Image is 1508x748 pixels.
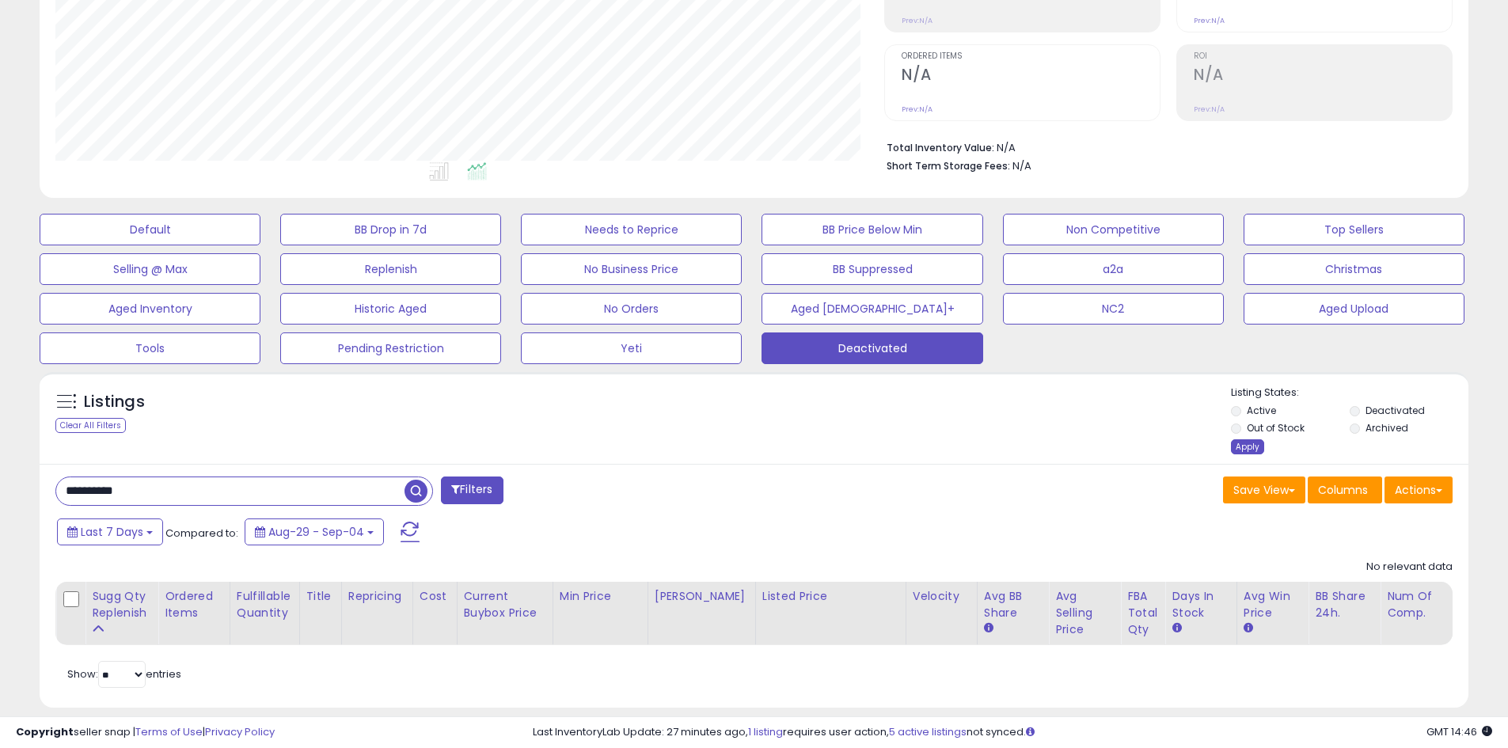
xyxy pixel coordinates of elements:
[16,724,74,739] strong: Copyright
[1387,588,1445,621] div: Num of Comp.
[521,293,742,325] button: No Orders
[1012,158,1031,173] span: N/A
[1244,293,1464,325] button: Aged Upload
[762,332,982,364] button: Deactivated
[464,588,546,621] div: Current Buybox Price
[205,724,275,739] a: Privacy Policy
[55,418,126,433] div: Clear All Filters
[1194,66,1452,87] h2: N/A
[1244,253,1464,285] button: Christmas
[1244,621,1253,636] small: Avg Win Price.
[165,526,238,541] span: Compared to:
[984,588,1043,621] div: Avg BB Share
[1194,52,1452,61] span: ROI
[887,141,994,154] b: Total Inventory Value:
[81,524,143,540] span: Last 7 Days
[902,16,933,25] small: Prev: N/A
[1003,214,1224,245] button: Non Competitive
[1247,404,1276,417] label: Active
[420,588,450,605] div: Cost
[1172,621,1181,636] small: Days In Stock.
[533,725,1492,740] div: Last InventoryLab Update: 27 minutes ago, requires user action, not synced.
[237,588,293,621] div: Fulfillable Quantity
[1247,421,1305,435] label: Out of Stock
[1172,588,1230,621] div: Days In Stock
[67,666,181,682] span: Show: entries
[85,582,158,645] th: Please note that this number is a calculation based on your required days of coverage and your ve...
[889,724,967,739] a: 5 active listings
[762,253,982,285] button: BB Suppressed
[1003,293,1224,325] button: NC2
[902,104,933,114] small: Prev: N/A
[84,391,145,413] h5: Listings
[1194,16,1225,25] small: Prev: N/A
[762,214,982,245] button: BB Price Below Min
[280,332,501,364] button: Pending Restriction
[280,214,501,245] button: BB Drop in 7d
[245,518,384,545] button: Aug-29 - Sep-04
[762,588,899,605] div: Listed Price
[887,159,1010,173] b: Short Term Storage Fees:
[1385,477,1453,503] button: Actions
[1318,482,1368,498] span: Columns
[40,214,260,245] button: Default
[748,724,783,739] a: 1 listing
[1055,588,1114,638] div: Avg Selling Price
[762,293,982,325] button: Aged [DEMOGRAPHIC_DATA]+
[1315,588,1373,621] div: BB Share 24h.
[521,253,742,285] button: No Business Price
[1003,253,1224,285] button: a2a
[913,588,971,605] div: Velocity
[1244,214,1464,245] button: Top Sellers
[1366,560,1453,575] div: No relevant data
[1244,588,1302,621] div: Avg Win Price
[1127,588,1158,638] div: FBA Total Qty
[348,588,406,605] div: Repricing
[1366,404,1425,417] label: Deactivated
[984,621,993,636] small: Avg BB Share.
[902,52,1160,61] span: Ordered Items
[268,524,364,540] span: Aug-29 - Sep-04
[1194,104,1225,114] small: Prev: N/A
[16,725,275,740] div: seller snap | |
[1426,724,1492,739] span: 2025-09-12 14:46 GMT
[441,477,503,504] button: Filters
[135,724,203,739] a: Terms of Use
[521,214,742,245] button: Needs to Reprice
[887,137,1441,156] li: N/A
[92,588,151,621] div: Sugg Qty Replenish
[40,293,260,325] button: Aged Inventory
[280,293,501,325] button: Historic Aged
[1366,421,1408,435] label: Archived
[521,332,742,364] button: Yeti
[1231,385,1468,401] p: Listing States:
[1231,439,1264,454] div: Apply
[655,588,749,605] div: [PERSON_NAME]
[560,588,641,605] div: Min Price
[280,253,501,285] button: Replenish
[306,588,335,605] div: Title
[1308,477,1382,503] button: Columns
[40,332,260,364] button: Tools
[165,588,223,621] div: Ordered Items
[40,253,260,285] button: Selling @ Max
[1223,477,1305,503] button: Save View
[902,66,1160,87] h2: N/A
[57,518,163,545] button: Last 7 Days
